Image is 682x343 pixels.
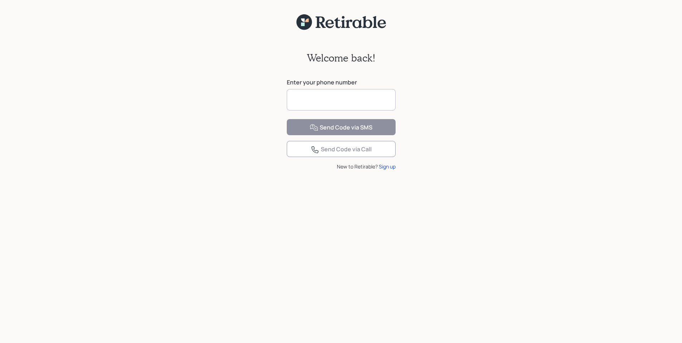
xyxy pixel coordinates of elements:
button: Send Code via SMS [287,119,396,135]
button: Send Code via Call [287,141,396,157]
div: Send Code via SMS [310,123,372,132]
label: Enter your phone number [287,78,396,86]
div: Send Code via Call [311,145,372,154]
div: New to Retirable? [287,163,396,170]
div: Sign up [379,163,396,170]
h2: Welcome back! [307,52,376,64]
